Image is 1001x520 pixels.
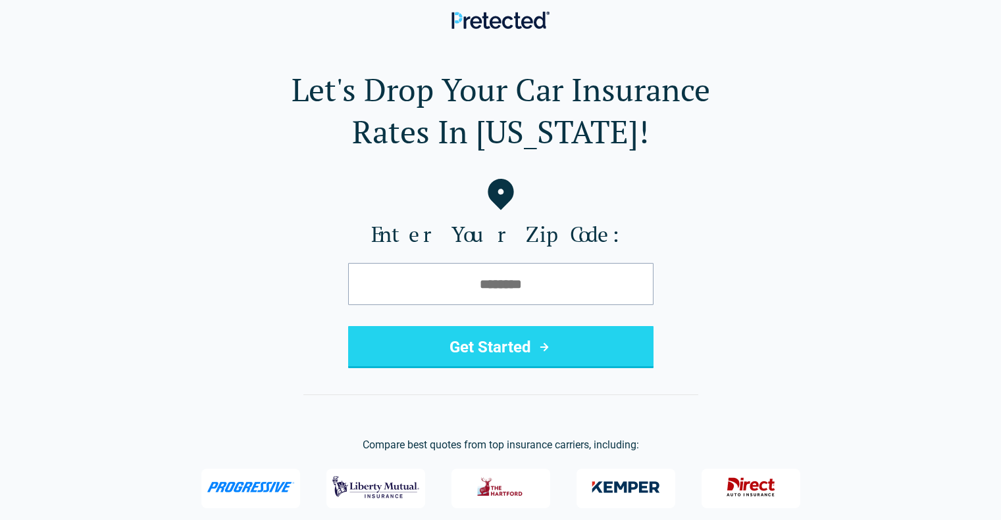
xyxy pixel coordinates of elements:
img: Direct General [719,470,783,504]
h1: Let's Drop Your Car Insurance Rates In [US_STATE]! [21,68,980,153]
img: Kemper [582,470,669,504]
img: Pretected [451,11,550,29]
button: Get Started [348,326,654,368]
img: Liberty Mutual [332,470,419,504]
img: Progressive [207,482,295,492]
p: Compare best quotes from top insurance carriers, including: [21,437,980,453]
img: The Hartford [469,470,533,504]
label: Enter Your Zip Code: [21,221,980,247]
